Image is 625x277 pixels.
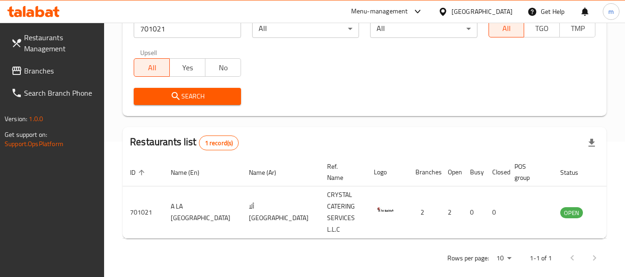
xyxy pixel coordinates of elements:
div: [GEOGRAPHIC_DATA] [452,6,513,17]
button: TMP [559,19,595,37]
th: Logo [366,158,408,186]
span: Name (Ar) [249,167,288,178]
span: Restaurants Management [24,32,97,54]
span: Version: [5,113,27,125]
div: OPEN [560,207,583,218]
div: All [370,19,477,38]
div: Export file [581,132,603,154]
td: 0 [485,186,507,239]
span: All [493,22,521,35]
div: All [252,19,359,38]
div: Menu-management [351,6,408,17]
td: A LA [GEOGRAPHIC_DATA] [163,186,241,239]
span: Status [560,167,590,178]
span: No [209,61,237,74]
h2: Restaurants list [130,135,239,150]
span: TMP [563,22,592,35]
p: Rows per page: [447,252,489,264]
span: OPEN [560,208,583,218]
button: Search [134,88,241,105]
span: Search [141,91,233,102]
span: Branches [24,65,97,76]
p: 1-1 of 1 [530,252,552,264]
span: 1 record(s) [199,139,239,148]
span: Get support on: [5,129,47,141]
td: 0 [463,186,485,239]
span: m [608,6,614,17]
button: TGO [524,19,560,37]
a: Branches [4,60,105,82]
span: All [138,61,166,74]
span: Yes [173,61,202,74]
td: 2 [408,186,440,239]
span: POS group [514,161,542,183]
th: Closed [485,158,507,186]
a: Support.OpsPlatform [5,138,63,150]
span: 1.0.0 [29,113,43,125]
th: Branches [408,158,440,186]
th: Busy [463,158,485,186]
a: Restaurants Management [4,26,105,60]
span: Ref. Name [327,161,355,183]
span: TGO [528,22,556,35]
label: Upsell [140,49,157,55]
span: Search Branch Phone [24,87,97,98]
th: Open [440,158,463,186]
img: A LA Beirut [374,199,397,222]
div: Total records count [199,135,239,150]
span: ID [130,167,148,178]
button: All [489,19,525,37]
button: Yes [169,58,205,77]
td: 2 [440,186,463,239]
td: ألا [GEOGRAPHIC_DATA] [241,186,320,239]
td: CRYSTAL CATERING SERVICES L.L.C [320,186,366,239]
span: Name (En) [171,167,211,178]
a: Search Branch Phone [4,82,105,104]
td: 701021 [123,186,163,239]
input: Search for restaurant name or ID.. [134,19,241,38]
button: No [205,58,241,77]
button: All [134,58,170,77]
div: Rows per page: [493,252,515,265]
